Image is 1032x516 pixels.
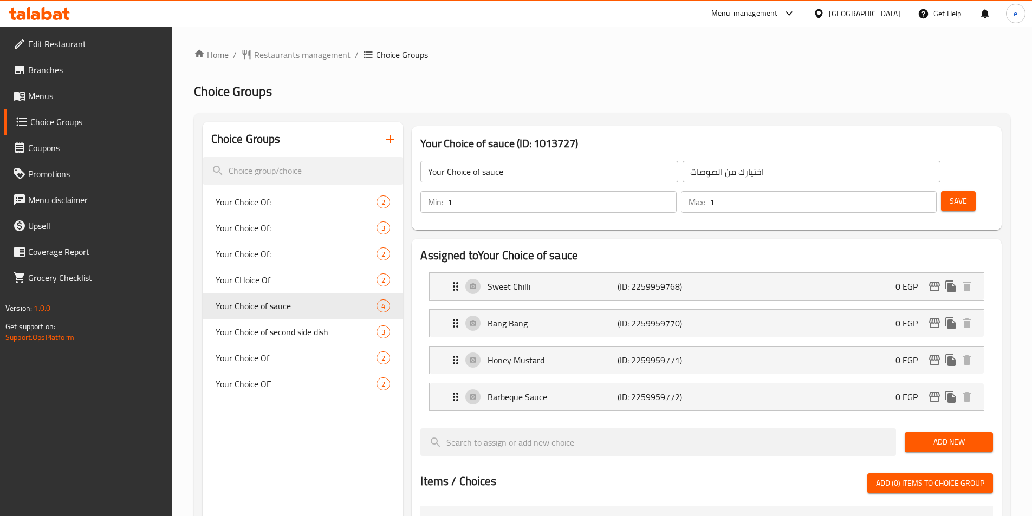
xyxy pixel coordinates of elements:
[689,195,705,208] p: Max:
[377,195,390,208] div: Choices
[895,317,926,330] p: 0 EGP
[618,354,704,367] p: (ID: 2259959771)
[377,325,390,338] div: Choices
[377,223,390,233] span: 3
[216,377,377,390] span: Your Choice OF
[203,241,404,267] div: Your Choice Of:2
[867,473,993,493] button: Add (0) items to choice group
[4,109,172,135] a: Choice Groups
[216,195,377,208] span: Your Choice Of:
[430,310,984,337] div: Expand
[377,197,390,207] span: 2
[488,317,617,330] p: Bang Bang
[829,8,900,19] div: [GEOGRAPHIC_DATA]
[377,377,390,390] div: Choices
[926,278,943,295] button: edit
[28,89,164,102] span: Menus
[194,48,1010,61] nav: breadcrumb
[943,278,959,295] button: duplicate
[203,345,404,371] div: Your Choice Of2
[377,353,390,363] span: 2
[216,221,377,234] span: Your Choice Of:
[241,48,351,61] a: Restaurants management
[4,239,172,265] a: Coverage Report
[216,299,377,312] span: Your Choice of sauce
[34,301,50,315] span: 1.0.0
[216,247,377,260] span: Your Choice Of:
[377,351,390,364] div: Choices
[377,247,390,260] div: Choices
[420,473,496,489] h2: Items / Choices
[28,167,164,180] span: Promotions
[430,273,984,300] div: Expand
[905,432,993,452] button: Add New
[216,273,377,286] span: Your CHoice Of
[203,267,404,293] div: Your CHoice Of2
[618,317,704,330] p: (ID: 2259959770)
[943,315,959,331] button: duplicate
[711,7,778,20] div: Menu-management
[1014,8,1017,19] span: e
[203,157,404,185] input: search
[377,301,390,311] span: 4
[28,63,164,76] span: Branches
[488,354,617,367] p: Honey Mustard
[959,389,975,405] button: delete
[943,352,959,368] button: duplicate
[420,305,993,342] li: Expand
[377,299,390,312] div: Choices
[926,352,943,368] button: edit
[420,135,993,152] h3: Your Choice of sauce (ID: 1013727)
[420,428,896,456] input: search
[233,48,237,61] li: /
[194,48,229,61] a: Home
[376,48,428,61] span: Choice Groups
[377,249,390,259] span: 2
[913,435,984,449] span: Add New
[420,247,993,264] h2: Assigned to Your Choice of sauce
[5,330,74,344] a: Support.OpsPlatform
[377,327,390,337] span: 3
[194,79,272,103] span: Choice Groups
[5,301,32,315] span: Version:
[28,271,164,284] span: Grocery Checklist
[926,315,943,331] button: edit
[377,273,390,286] div: Choices
[420,268,993,305] li: Expand
[420,378,993,415] li: Expand
[895,390,926,403] p: 0 EGP
[420,342,993,378] li: Expand
[430,347,984,374] div: Expand
[203,293,404,319] div: Your Choice of sauce4
[4,213,172,239] a: Upsell
[377,275,390,285] span: 2
[488,390,617,403] p: Barbeque Sauce
[203,371,404,397] div: Your Choice OF2
[959,352,975,368] button: delete
[30,115,164,128] span: Choice Groups
[28,245,164,258] span: Coverage Report
[4,31,172,57] a: Edit Restaurant
[950,194,967,208] span: Save
[5,319,55,334] span: Get support on:
[430,383,984,410] div: Expand
[203,189,404,215] div: Your Choice Of:2
[943,389,959,405] button: duplicate
[254,48,351,61] span: Restaurants management
[4,83,172,109] a: Menus
[28,37,164,50] span: Edit Restaurant
[895,280,926,293] p: 0 EGP
[941,191,976,211] button: Save
[28,193,164,206] span: Menu disclaimer
[488,280,617,293] p: Sweet Chilli
[895,354,926,367] p: 0 EGP
[926,389,943,405] button: edit
[203,319,404,345] div: Your Choice of second side dish3
[4,135,172,161] a: Coupons
[959,315,975,331] button: delete
[211,131,281,147] h2: Choice Groups
[216,325,377,338] span: Your Choice of second side dish
[216,351,377,364] span: Your Choice Of
[377,221,390,234] div: Choices
[28,219,164,232] span: Upsell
